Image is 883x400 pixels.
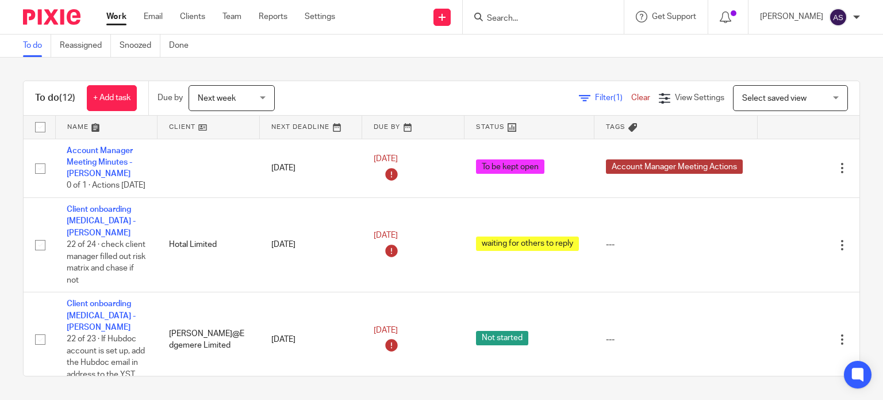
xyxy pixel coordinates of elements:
[476,237,579,251] span: waiting for others to reply
[67,300,136,332] a: Client onboarding [MEDICAL_DATA] - [PERSON_NAME]
[67,182,145,190] span: 0 of 1 · Actions [DATE]
[476,331,528,345] span: Not started
[486,14,589,24] input: Search
[595,94,631,102] span: Filter
[374,232,398,240] span: [DATE]
[158,198,260,292] td: Hotal Limited
[67,335,145,379] span: 22 of 23 · If Hubdoc account is set up, add the Hubdoc email in address to the YST...
[23,35,51,57] a: To do
[67,147,133,178] a: Account Manager Meeting Minutes - [PERSON_NAME]
[260,139,362,198] td: [DATE]
[606,159,743,174] span: Account Manager Meeting Actions
[476,159,544,174] span: To be kept open
[606,239,746,250] div: ---
[760,11,823,22] p: [PERSON_NAME]
[106,11,126,22] a: Work
[158,92,183,104] p: Due by
[169,35,197,57] a: Done
[305,11,335,22] a: Settings
[613,94,623,102] span: (1)
[374,326,398,334] span: [DATE]
[606,124,625,130] span: Tags
[742,94,807,102] span: Select saved view
[120,35,160,57] a: Snoozed
[67,205,136,237] a: Client onboarding [MEDICAL_DATA] - [PERSON_NAME]
[87,85,137,111] a: + Add task
[23,9,80,25] img: Pixie
[144,11,163,22] a: Email
[652,13,696,21] span: Get Support
[35,92,75,104] h1: To do
[675,94,724,102] span: View Settings
[259,11,287,22] a: Reports
[260,198,362,292] td: [DATE]
[222,11,241,22] a: Team
[606,334,746,345] div: ---
[198,94,236,102] span: Next week
[260,292,362,387] td: [DATE]
[67,241,145,284] span: 22 of 24 · check client manager filled out risk matrix and chase if not
[59,93,75,102] span: (12)
[60,35,111,57] a: Reassigned
[829,8,847,26] img: svg%3E
[374,155,398,163] span: [DATE]
[158,292,260,387] td: [PERSON_NAME]@Edgemere Limited
[180,11,205,22] a: Clients
[631,94,650,102] a: Clear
